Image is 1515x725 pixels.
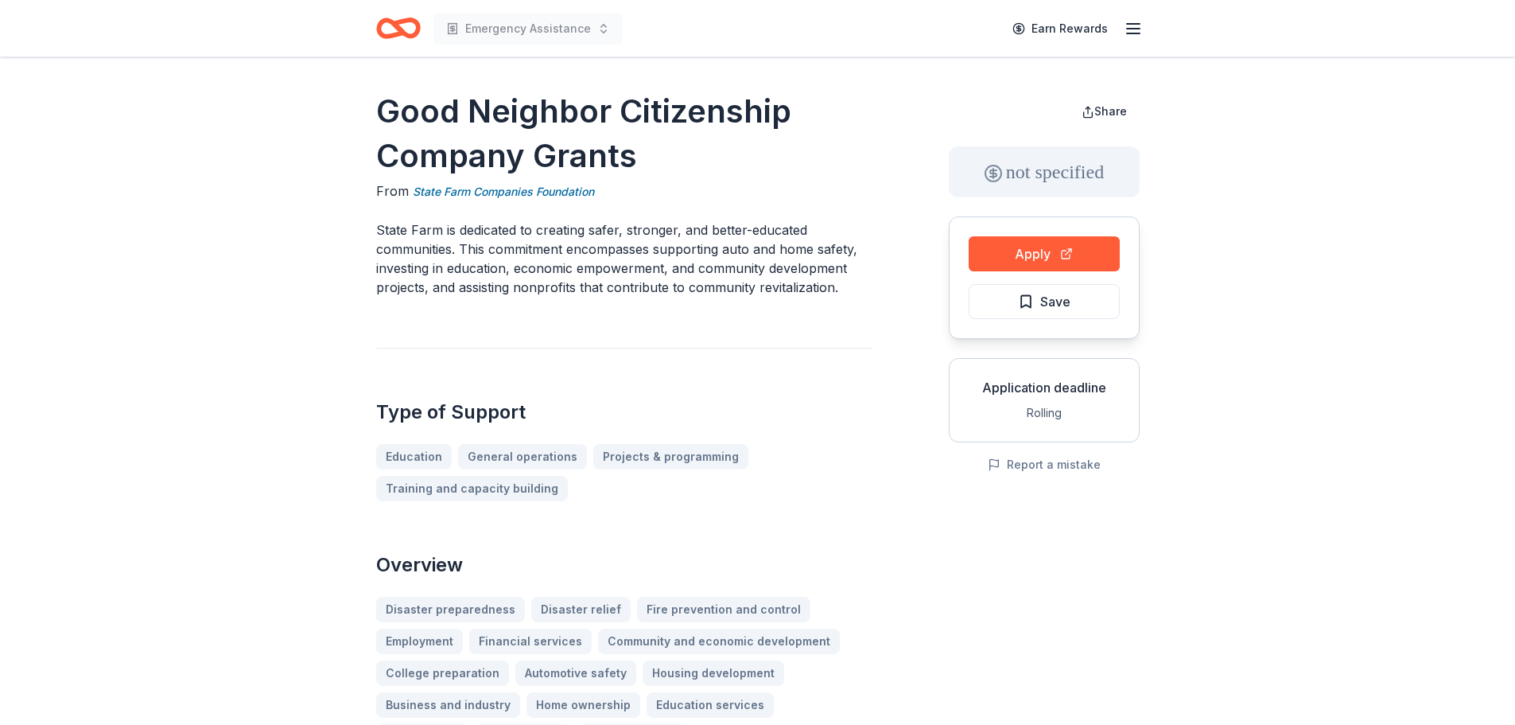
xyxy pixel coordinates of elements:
[376,476,568,501] a: Training and capacity building
[1003,14,1117,43] a: Earn Rewards
[1094,104,1127,118] span: Share
[413,182,594,201] a: State Farm Companies Foundation
[1069,95,1140,127] button: Share
[465,19,591,38] span: Emergency Assistance
[988,455,1101,474] button: Report a mistake
[376,181,872,201] div: From
[458,444,587,470] a: General operations
[949,146,1140,197] div: not specified
[969,284,1120,319] button: Save
[376,89,872,178] h1: Good Neighbor Citizenship Company Grants
[1040,291,1070,312] span: Save
[376,400,872,425] h2: Type of Support
[376,10,421,47] a: Home
[376,552,872,578] h2: Overview
[376,444,452,470] a: Education
[593,444,748,470] a: Projects & programming
[376,220,872,297] p: State Farm is dedicated to creating safer, stronger, and better-educated communities. This commit...
[969,236,1120,271] button: Apply
[962,403,1126,423] div: Rolling
[433,13,623,45] button: Emergency Assistance
[962,378,1126,397] div: Application deadline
